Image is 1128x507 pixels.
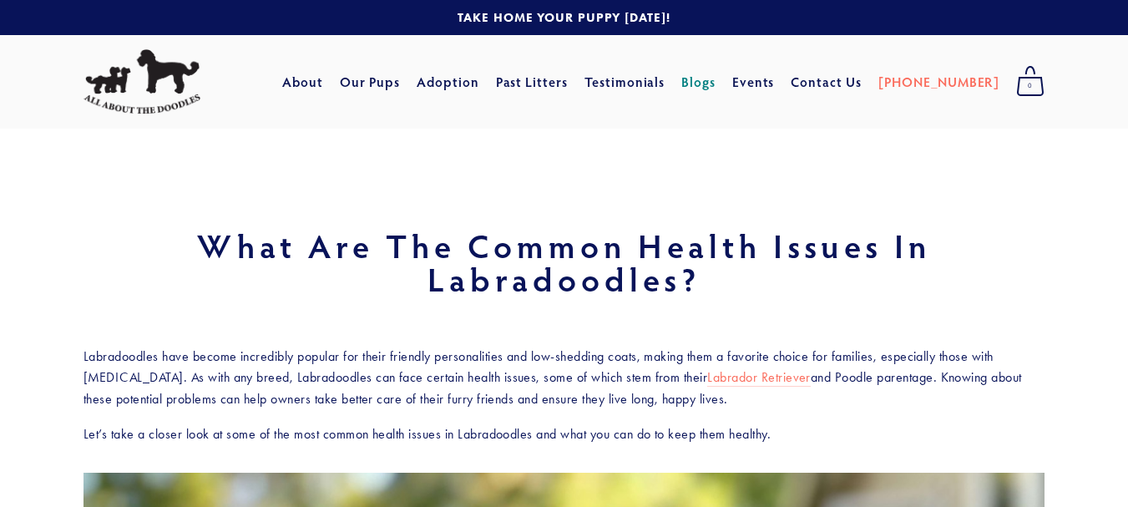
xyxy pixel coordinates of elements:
span: 0 [1016,75,1045,97]
h1: What Are the Common Health Issues in Labradoodles? [83,229,1045,296]
a: Blogs [681,67,716,97]
a: Past Litters [496,73,569,90]
a: Adoption [417,67,479,97]
a: Labrador Retriever [707,369,811,387]
a: Contact Us [791,67,862,97]
img: All About The Doodles [83,49,200,114]
a: [PHONE_NUMBER] [878,67,999,97]
a: Testimonials [584,67,665,97]
a: About [282,67,323,97]
a: Our Pups [340,67,401,97]
p: Labradoodles have become incredibly popular for their friendly personalities and low-shedding coa... [83,346,1045,410]
a: 0 items in cart [1008,61,1053,103]
a: Events [732,67,775,97]
p: Let’s take a closer look at some of the most common health issues in Labradoodles and what you ca... [83,423,1045,445]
